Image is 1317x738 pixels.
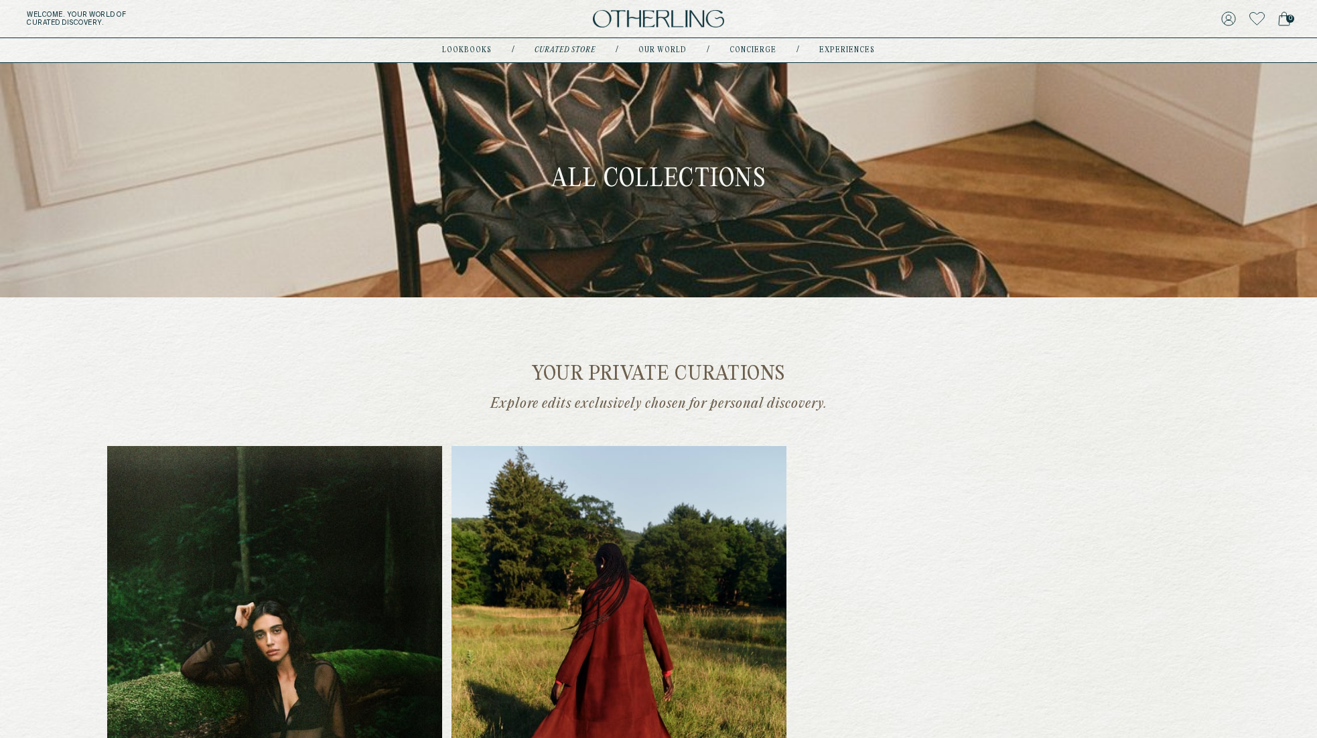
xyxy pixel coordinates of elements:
[512,45,514,56] div: /
[397,364,920,385] h2: Your private curations
[819,47,875,54] a: experiences
[1278,9,1290,28] a: 0
[707,45,709,56] div: /
[638,47,687,54] a: Our world
[593,10,724,28] img: logo
[27,11,406,27] h5: Welcome . Your world of curated discovery.
[397,395,920,413] p: Explore edits exclusively chosen for personal discovery.
[442,47,492,54] a: lookbooks
[616,45,618,56] div: /
[1286,15,1294,23] span: 0
[730,47,776,54] a: concierge
[535,47,596,54] a: Curated store
[551,164,766,196] h1: All collections
[796,45,799,56] div: /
